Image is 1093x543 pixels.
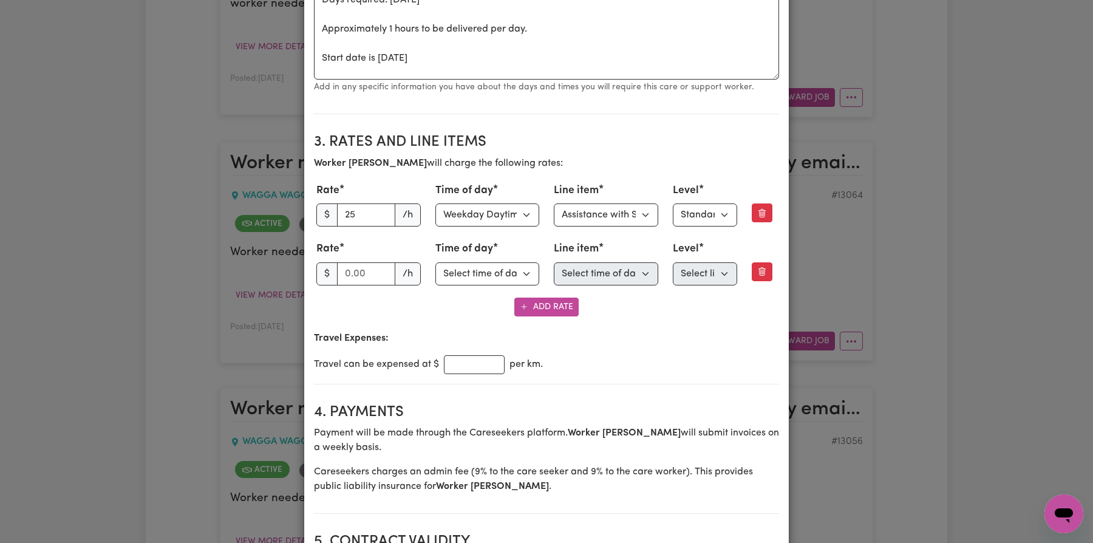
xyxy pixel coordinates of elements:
[314,465,779,494] p: Careseekers charges an admin fee ( 9 % to the care seeker and 9% to the care worker). This provid...
[436,482,549,491] b: Worker [PERSON_NAME]
[752,262,772,281] button: Remove this rate
[435,241,493,257] label: Time of day
[673,183,699,199] label: Level
[337,203,395,227] input: 0.00
[514,298,579,316] button: Add Rate
[316,241,339,257] label: Rate
[314,156,779,171] p: will charge the following rates:
[314,333,389,343] b: Travel Expenses:
[314,159,427,168] b: Worker [PERSON_NAME]
[314,83,754,92] small: Add in any specific information you have about the days and times you will require this care or s...
[316,262,338,285] span: $
[316,183,339,199] label: Rate
[509,357,543,372] span: per km.
[314,426,779,455] p: Payment will be made through the Careseekers platform. will submit invoices on a weekly basis.
[316,203,338,227] span: $
[314,357,439,372] span: Travel can be expensed at $
[337,262,395,285] input: 0.00
[1044,494,1083,533] iframe: Button to launch messaging window
[554,241,599,257] label: Line item
[568,428,681,438] b: Worker [PERSON_NAME]
[314,404,779,422] h2: 4. Payments
[673,241,699,257] label: Level
[314,134,779,151] h2: 3. Rates and Line Items
[554,183,599,199] label: Line item
[752,203,772,222] button: Remove this rate
[395,262,421,285] span: /h
[435,183,493,199] label: Time of day
[395,203,421,227] span: /h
